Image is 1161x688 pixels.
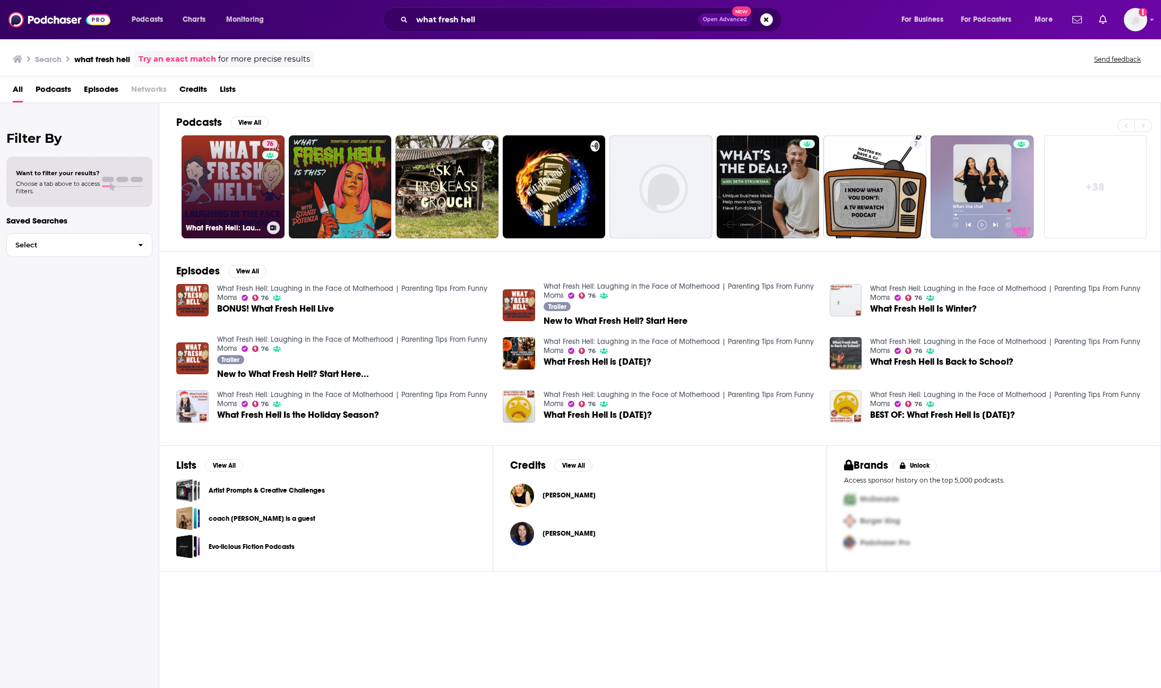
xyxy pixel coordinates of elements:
a: Show notifications dropdown [1095,11,1111,29]
button: Send feedback [1091,55,1144,64]
span: 76 [266,139,273,150]
a: What Fresh Hell Is the Holiday Season? [217,410,379,419]
h2: Brands [844,459,888,472]
span: for more precise results [218,53,310,65]
h2: Episodes [176,264,220,278]
button: Show profile menu [1124,8,1147,31]
span: Evo-licious Fiction Podcasts [176,535,200,558]
span: BEST OF: What Fresh Hell Is [DATE]? [870,410,1015,419]
a: CreditsView All [510,459,592,472]
img: Margaret Ables [510,484,534,508]
button: Select [6,233,152,257]
img: What Fresh Hell is Halloween? [503,337,535,369]
a: What Fresh Hell Is Winter? [830,284,862,316]
h2: Filter By [6,131,152,146]
img: Podchaser - Follow, Share and Rate Podcasts [8,10,110,30]
a: +38 [1044,135,1147,238]
a: Try an exact match [139,53,216,65]
button: Unlock [892,459,938,472]
a: All [13,81,23,102]
img: User Profile [1124,8,1147,31]
p: Saved Searches [6,216,152,226]
a: 76 [579,401,596,407]
span: BONUS! What Fresh Hell Live [217,304,334,313]
a: What Fresh Hell Is Winter? [870,304,977,313]
a: 7 [823,135,926,238]
span: 76 [915,402,922,407]
a: 76 [252,401,269,407]
span: Want to filter your results? [16,169,100,177]
button: open menu [124,11,177,28]
a: Episodes [84,81,118,102]
a: 76 [905,401,922,407]
a: 7 [395,135,498,238]
span: 76 [261,402,269,407]
img: What Fresh Hell Is the Holiday Season? [176,390,209,423]
img: Amy Wilson [510,522,534,546]
span: What Fresh Hell Is [DATE]? [544,410,652,419]
a: BEST OF: What Fresh Hell Is Mother's Day? [870,410,1015,419]
span: 76 [915,296,922,300]
span: 7 [914,139,918,150]
a: What Fresh Hell: Laughing in the Face of Motherhood | Parenting Tips From Funny Moms [217,284,487,302]
a: New to What Fresh Hell? Start Here [544,316,687,325]
button: open menu [219,11,278,28]
span: 7 [486,139,490,150]
img: First Pro Logo [840,488,860,510]
img: What Fresh Hell Is Mother's Day? [503,390,535,423]
img: Third Pro Logo [840,532,860,554]
span: For Podcasters [961,12,1012,27]
a: ListsView All [176,459,243,472]
a: What Fresh Hell: Laughing in the Face of Motherhood | Parenting Tips From Funny Moms [544,282,814,300]
button: open menu [1027,11,1066,28]
button: View All [205,459,243,472]
span: Credits [179,81,207,102]
span: 76 [261,296,269,300]
a: 76What Fresh Hell: Laughing in the Face of Motherhood | Parenting Tips From Funny Moms [182,135,285,238]
span: Charts [183,12,205,27]
a: What Fresh Hell: Laughing in the Face of Motherhood | Parenting Tips From Funny Moms [217,335,487,353]
span: Select [7,242,130,248]
button: open menu [894,11,957,28]
img: BEST OF: What Fresh Hell Is Mother's Day? [830,390,862,423]
span: Logged in as LaurenSWPR [1124,8,1147,31]
span: Choose a tab above to access filters. [16,180,100,195]
span: Podcasts [36,81,71,102]
a: 76 [579,293,596,299]
img: BONUS! What Fresh Hell Live [176,284,209,316]
a: coach [PERSON_NAME] is a guest [209,513,315,524]
button: Margaret AblesMargaret Ables [510,478,810,512]
button: View All [554,459,592,472]
div: Search podcasts, credits, & more... [393,7,792,32]
h3: Search [35,54,62,64]
a: What Fresh Hell: Laughing in the Face of Motherhood | Parenting Tips From Funny Moms [870,284,1140,302]
a: Artist Prompts & Creative Challenges [176,478,200,502]
a: coach tammie bennett is a guest [176,506,200,530]
a: New to What Fresh Hell? Start Here... [217,369,369,379]
img: New to What Fresh Hell? Start Here... [176,342,209,375]
span: Podcasts [132,12,163,27]
span: 76 [588,294,596,298]
img: New to What Fresh Hell? Start Here [503,289,535,322]
a: 76 [252,295,269,301]
button: open menu [954,11,1027,28]
a: 76 [905,348,922,354]
a: 76 [252,346,269,352]
svg: Add a profile image [1139,8,1147,16]
a: Artist Prompts & Creative Challenges [209,485,325,496]
span: Trailer [548,304,566,310]
a: What Fresh Hell: Laughing in the Face of Motherhood | Parenting Tips From Funny Moms [870,390,1140,408]
img: What Fresh Hell Is Back to School? [830,337,862,369]
a: Margaret Ables [543,491,596,500]
a: 7 [482,140,494,148]
a: What Fresh Hell Is Back to School? [870,357,1013,366]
